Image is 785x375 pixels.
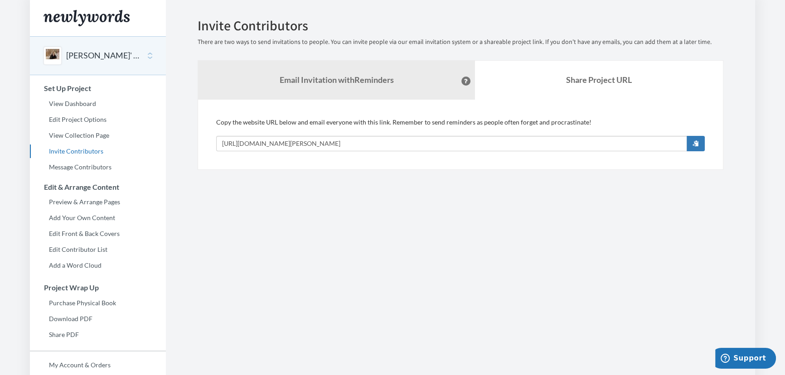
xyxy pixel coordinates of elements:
[30,183,166,191] h3: Edit & Arrange Content
[280,75,394,85] strong: Email Invitation with Reminders
[30,211,166,225] a: Add Your Own Content
[30,284,166,292] h3: Project Wrap Up
[198,38,723,47] p: There are two ways to send invitations to people. You can invite people via our email invitation ...
[30,243,166,256] a: Edit Contributor List
[30,195,166,209] a: Preview & Arrange Pages
[30,129,166,142] a: View Collection Page
[30,160,166,174] a: Message Contributors
[216,118,705,151] div: Copy the website URL below and email everyone with this link. Remember to send reminders as peopl...
[30,328,166,341] a: Share PDF
[30,296,166,310] a: Purchase Physical Book
[30,84,166,92] h3: Set Up Project
[30,113,166,126] a: Edit Project Options
[198,18,723,33] h2: Invite Contributors
[30,259,166,272] a: Add a Word Cloud
[30,227,166,240] a: Edit Front & Back Covers
[30,358,166,372] a: My Account & Orders
[566,75,632,85] b: Share Project URL
[30,97,166,111] a: View Dashboard
[66,50,140,62] button: [PERSON_NAME]' 90th Birthday Memory Book
[715,348,776,370] iframe: Opens a widget where you can chat to one of our agents
[30,312,166,326] a: Download PDF
[30,144,166,158] a: Invite Contributors
[44,10,130,26] img: Newlywords logo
